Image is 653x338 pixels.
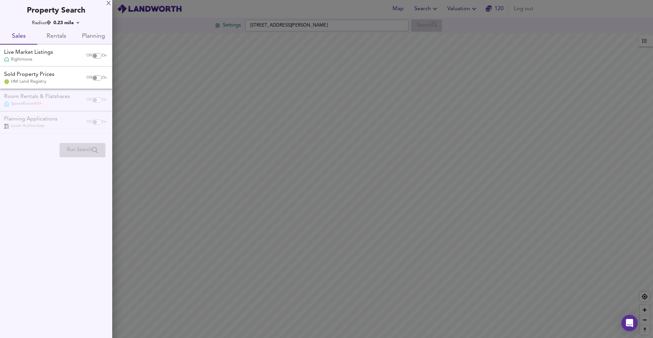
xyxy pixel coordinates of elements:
[4,31,33,42] span: Sales
[4,49,53,57] div: Live Market Listings
[60,143,105,157] div: Please enable at least one data source to run a search
[86,75,92,81] span: Off
[51,19,82,26] div: 0.23 mile
[32,19,51,26] div: Radius
[41,31,71,42] span: Rentals
[4,71,54,79] div: Sold Property Prices
[106,1,111,6] div: X
[102,53,107,59] span: On
[4,57,53,63] div: Rightmove
[4,79,9,84] img: Land Registry
[102,75,107,81] span: On
[621,315,638,331] div: Open Intercom Messenger
[4,79,54,85] div: HM Land Registry
[4,57,9,63] img: Rightmove
[79,31,108,42] span: Planning
[86,53,92,59] span: Off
